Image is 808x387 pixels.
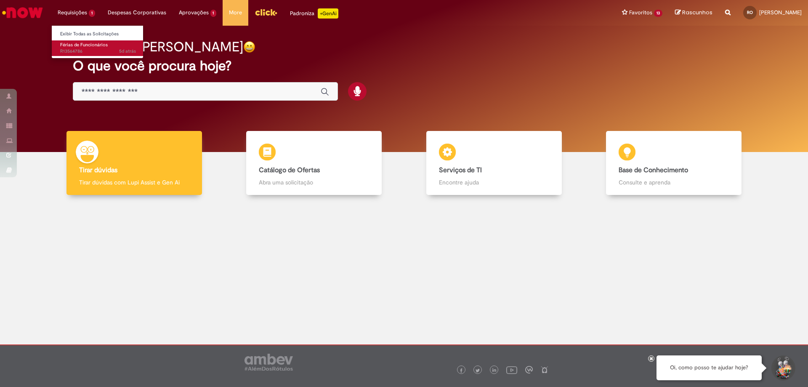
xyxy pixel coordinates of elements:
[179,8,209,17] span: Aprovações
[210,10,217,17] span: 1
[243,41,255,53] img: happy-face.png
[770,355,795,381] button: Iniciar Conversa de Suporte
[108,8,166,17] span: Despesas Corporativas
[629,8,652,17] span: Favoritos
[60,48,136,55] span: R13564786
[52,40,144,56] a: Aberto R13564786 : Férias de Funcionários
[245,354,293,371] img: logo_footer_ambev_rotulo_gray.png
[675,9,712,17] a: Rascunhos
[506,364,517,375] img: logo_footer_youtube.png
[79,178,189,187] p: Tirar dúvidas com Lupi Assist e Gen Ai
[119,48,136,54] span: 5d atrás
[290,8,338,19] div: Padroniza
[119,48,136,54] time: 24/09/2025 21:21:31
[656,355,762,380] div: Oi, como posso te ajudar hoje?
[584,131,764,195] a: Base de Conhecimento Consulte e aprenda
[476,368,480,373] img: logo_footer_twitter.png
[229,8,242,17] span: More
[255,6,277,19] img: click_logo_yellow_360x200.png
[619,178,729,187] p: Consulte e aprenda
[759,9,802,16] span: [PERSON_NAME]
[404,131,584,195] a: Serviços de TI Encontre ajuda
[619,166,688,174] b: Base de Conhecimento
[89,10,95,17] span: 1
[259,178,369,187] p: Abra uma solicitação
[224,131,404,195] a: Catálogo de Ofertas Abra uma solicitação
[44,131,224,195] a: Tirar dúvidas Tirar dúvidas com Lupi Assist e Gen Ai
[525,366,533,374] img: logo_footer_workplace.png
[492,368,497,373] img: logo_footer_linkedin.png
[51,25,144,59] ul: Requisições
[58,8,87,17] span: Requisições
[439,166,482,174] b: Serviços de TI
[259,166,320,174] b: Catálogo de Ofertas
[439,178,549,187] p: Encontre ajuda
[73,40,243,54] h2: Boa tarde, [PERSON_NAME]
[541,366,548,374] img: logo_footer_naosei.png
[318,8,338,19] p: +GenAi
[73,59,736,73] h2: O que você procura hoje?
[459,368,463,373] img: logo_footer_facebook.png
[747,10,753,15] span: RO
[1,4,44,21] img: ServiceNow
[654,10,662,17] span: 13
[682,8,712,16] span: Rascunhos
[52,29,144,39] a: Exibir Todas as Solicitações
[79,166,117,174] b: Tirar dúvidas
[60,42,108,48] span: Férias de Funcionários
